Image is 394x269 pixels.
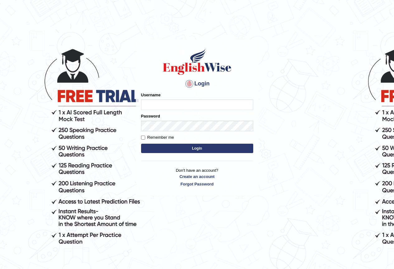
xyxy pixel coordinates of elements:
[141,144,253,153] button: Login
[141,174,253,180] a: Create an account
[141,79,253,89] h4: Login
[141,136,145,140] input: Remember me
[141,181,253,187] a: Forgot Password
[141,167,253,187] p: Don't have an account?
[141,113,160,119] label: Password
[141,92,161,98] label: Username
[162,48,233,76] img: Logo of English Wise sign in for intelligent practice with AI
[141,134,174,141] label: Remember me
